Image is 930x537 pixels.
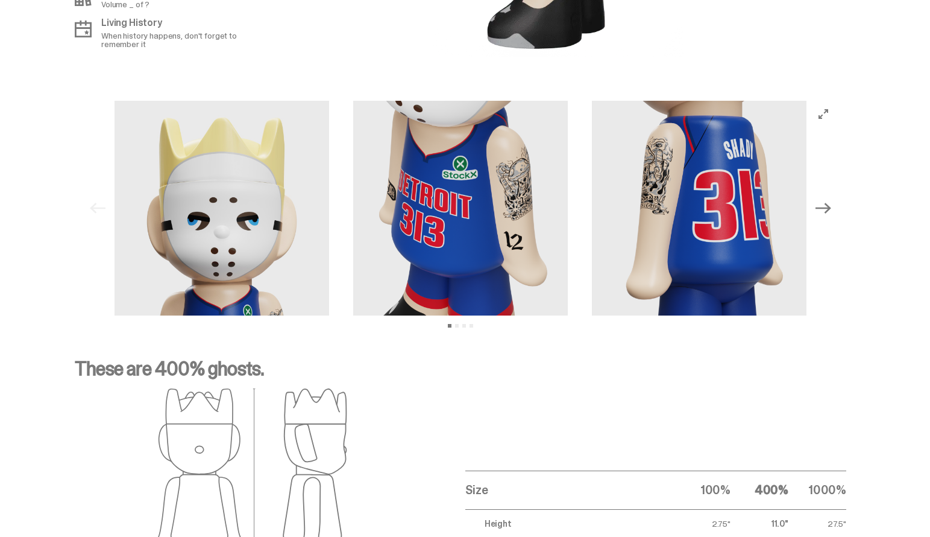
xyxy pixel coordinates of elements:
[101,18,260,28] p: Living History
[462,324,466,328] button: View slide 3
[673,471,730,509] th: 100%
[353,101,568,316] img: Copy%20of%20Eminem_NBA_400_2.png
[465,471,673,509] th: Size
[455,324,459,328] button: View slide 2
[730,471,788,509] th: 400%
[470,324,473,328] button: View slide 4
[592,101,806,316] img: Copy%20of%20Eminem_NBA_400_3.png
[101,31,260,48] p: When history happens, don't forget to remember it
[816,107,831,121] button: View full-screen
[788,471,846,509] th: 1000%
[115,101,329,316] img: Copy%20of%20Eminem_NBA_400_1.png
[448,324,451,328] button: View slide 1
[75,359,846,388] p: These are 400% ghosts.
[810,195,837,221] button: Next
